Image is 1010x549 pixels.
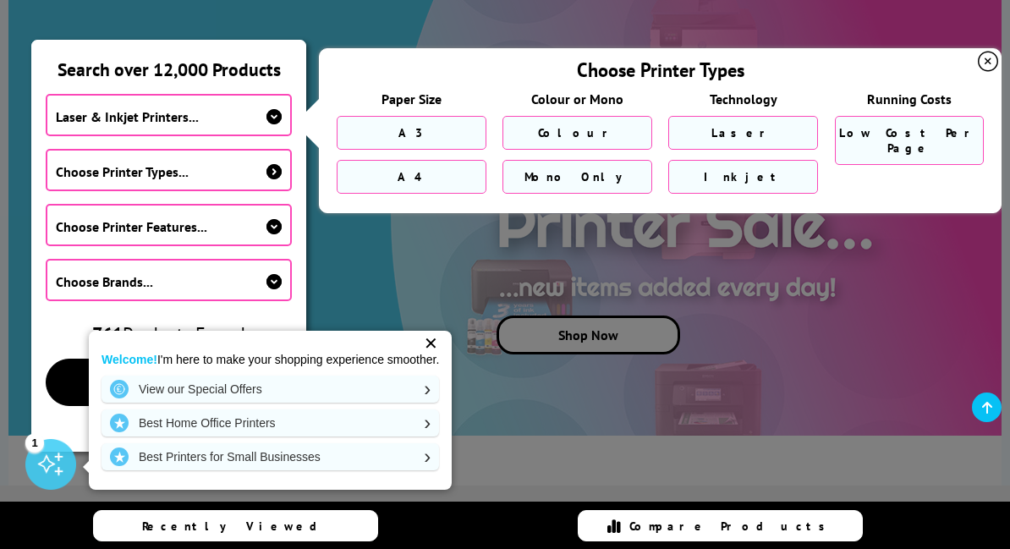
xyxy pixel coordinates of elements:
span: Choose Printer Types [577,58,744,82]
div: Search over 12,000 Products [32,41,305,81]
div: 1 [25,433,44,452]
a: Best Home Office Printers [102,409,439,436]
span: Choose Brands... [56,273,153,290]
span: Colour [538,125,618,140]
span: Laser & Inkjet Printers... [56,108,199,125]
span: Laser [711,125,775,140]
a: Compare Products [578,510,862,541]
span: A4 [398,169,425,184]
h5: Technology [668,91,818,107]
a: Recently Viewed [93,510,377,541]
div: ✕ [419,332,442,355]
button: reset [46,419,292,438]
a: Best Printers for Small Businesses [102,443,439,470]
span: Inkjet [704,169,783,184]
span: Choose Printer Types... [56,163,189,180]
p: I'm here to make your shopping experience smoother. [102,352,439,367]
span: A3 [398,125,424,140]
button: Search [46,359,292,406]
span: Choose Printer Features... [56,218,207,235]
span: Low Cost Per Page [839,125,980,156]
strong: Welcome! [102,353,157,366]
a: View our Special Offers [102,376,439,403]
h5: Paper Size [337,91,486,107]
span: Compare Products [629,519,834,534]
span: Mono Only [524,169,630,184]
h5: Colour or Mono [502,91,652,107]
span: Recently Viewed [142,519,334,534]
div: Products Found [46,322,292,346]
h5: Running Costs [835,91,985,107]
